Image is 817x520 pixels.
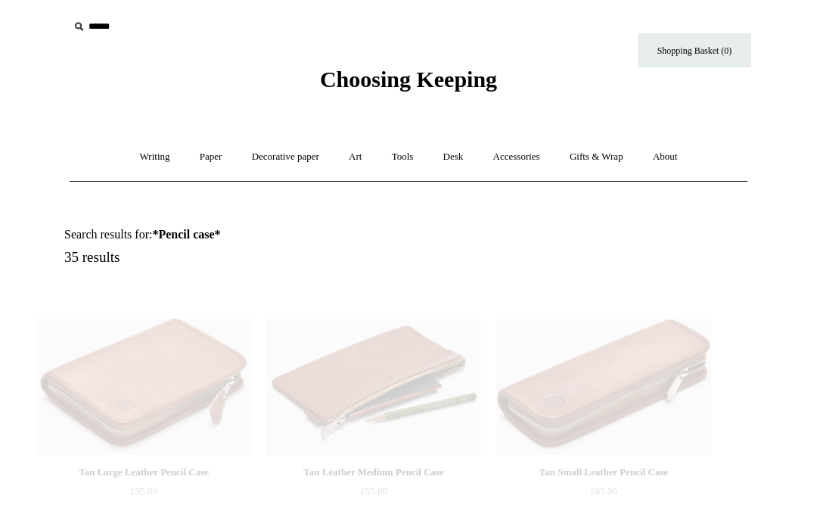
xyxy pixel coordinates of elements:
span: £85.00 [590,485,617,497]
a: Decorative paper [238,137,333,177]
div: Tan Large Leather Pencil Case [40,463,247,481]
div: Tan Leather Medium Pencil Case [270,463,477,481]
a: Tan Large Leather Pencil Case Tan Large Leather Pencil Case [36,319,251,455]
img: Tan Leather Medium Pencil Case [266,319,481,455]
span: £95.00 [130,485,157,497]
a: Gifts & Wrap [556,137,637,177]
h1: Search results for: [64,227,426,241]
a: Art [335,137,375,177]
a: Writing [126,137,184,177]
img: Tan Large Leather Pencil Case [36,319,251,455]
div: Tan Small Leather Pencil Case [500,463,707,481]
a: About [639,137,691,177]
a: Tan Small Leather Pencil Case Tan Small Leather Pencil Case [496,319,711,455]
span: Choosing Keeping [320,67,497,92]
img: Tan Small Leather Pencil Case [496,319,711,455]
a: Choosing Keeping [320,79,497,89]
strong: *Pencil case* [152,228,220,241]
a: Accessories [480,137,554,177]
a: Desk [430,137,477,177]
a: Tools [378,137,427,177]
a: Tan Leather Medium Pencil Case Tan Leather Medium Pencil Case [266,319,481,455]
span: £55.00 [360,485,387,497]
a: Paper [186,137,236,177]
h5: 35 results [64,249,426,266]
a: Shopping Basket (0) [638,33,751,67]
